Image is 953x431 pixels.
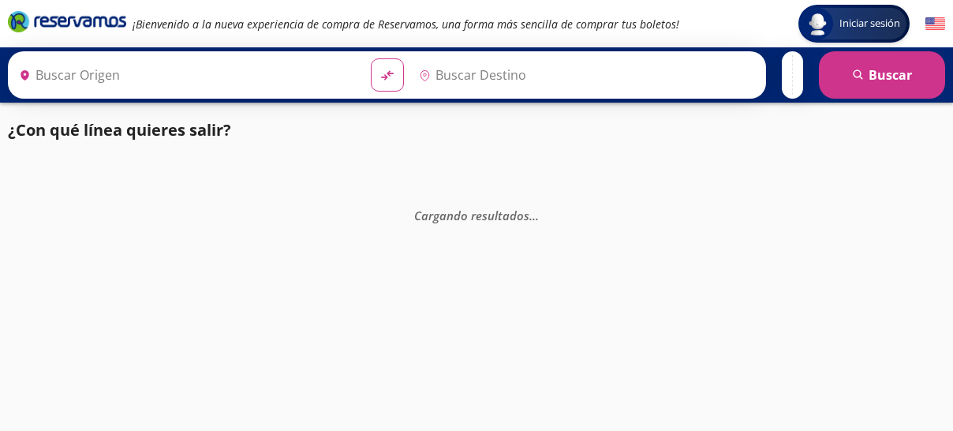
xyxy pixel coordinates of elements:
input: Buscar Origen [13,55,358,95]
span: . [533,208,536,223]
button: Buscar [819,51,945,99]
span: . [536,208,539,223]
i: Brand Logo [8,9,126,33]
button: English [925,14,945,34]
em: Cargando resultados [414,208,539,223]
a: Brand Logo [8,9,126,38]
span: . [529,208,533,223]
input: Buscar Destino [413,55,758,95]
span: Iniciar sesión [833,16,906,32]
p: ¿Con qué línea quieres salir? [8,118,231,142]
em: ¡Bienvenido a la nueva experiencia de compra de Reservamos, una forma más sencilla de comprar tus... [133,17,679,32]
